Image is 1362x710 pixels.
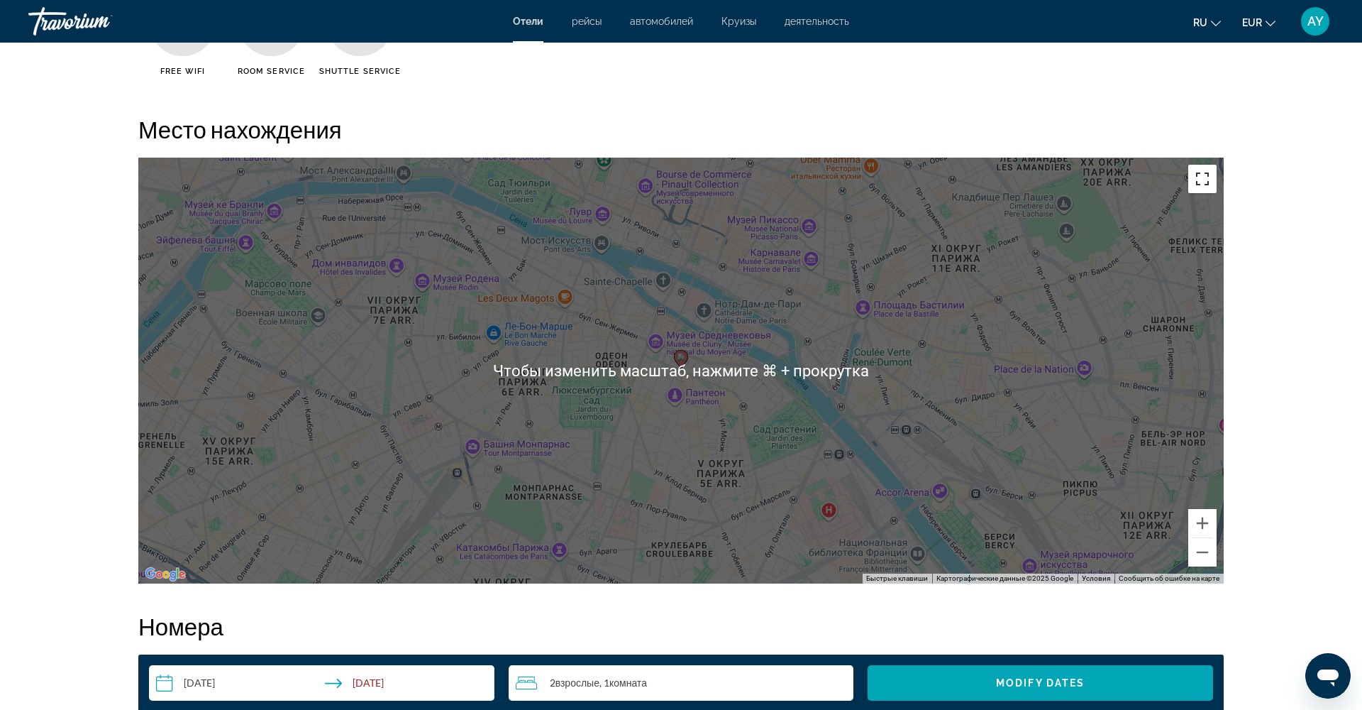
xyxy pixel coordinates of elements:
span: ru [1193,17,1207,28]
img: Google [142,565,189,584]
a: рейсы [572,16,602,27]
button: Быстрые клавиши [866,574,928,584]
a: Сообщить об ошибке на карте [1119,574,1219,582]
a: Открыть эту область в Google Картах (в новом окне) [142,565,189,584]
button: Change language [1193,12,1221,33]
a: Отели [513,16,543,27]
a: Travorium [28,3,170,40]
button: Select check in and out date [149,665,494,701]
span: Shuttle Service [319,67,402,76]
a: деятельность [785,16,849,27]
button: Уменьшить [1188,538,1217,567]
button: User Menu [1297,6,1334,36]
span: Room Service [238,67,305,76]
button: Modify Dates [868,665,1213,701]
a: Условия (ссылка откроется в новой вкладке) [1082,574,1110,582]
button: Travelers: 2 adults, 0 children [509,665,854,701]
span: Modify Dates [996,677,1085,689]
button: Change currency [1242,12,1275,33]
iframe: Кнопка запуска окна обмена сообщениями [1305,653,1351,699]
button: Увеличить [1188,509,1217,537]
span: Взрослые [555,677,599,689]
h2: Место нахождения [138,115,1224,143]
button: Включить полноэкранный режим [1188,165,1217,193]
a: Круизы [721,16,756,27]
span: AY [1307,14,1324,28]
span: Картографические данные ©2025 Google [936,574,1073,582]
a: автомобилей [630,16,693,27]
span: Free WiFi [160,67,206,76]
div: Search widget [149,665,1213,701]
span: 2 [550,677,599,689]
span: EUR [1242,17,1262,28]
h2: Номера [138,612,1224,640]
span: Комната [609,677,647,689]
span: , 1 [599,677,647,689]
